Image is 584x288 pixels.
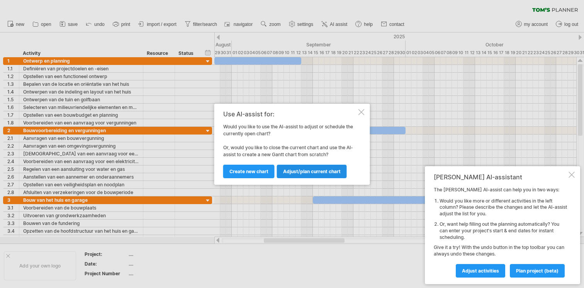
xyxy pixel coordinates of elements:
[223,165,275,178] a: Create new chart
[516,268,559,274] span: plan project (beta)
[229,169,268,174] span: Create new chart
[456,264,505,278] a: Adjust activities
[462,268,499,274] span: Adjust activities
[277,165,347,178] a: Adjust/plan current chart
[510,264,565,278] a: plan project (beta)
[223,111,357,118] div: Use AI-assist for:
[440,198,567,217] li: Would you like more or different activities in the left column? Please describe the changes and l...
[434,173,567,181] div: [PERSON_NAME] AI-assistant
[283,169,341,174] span: Adjust/plan current chart
[440,221,567,240] li: Or, want help filling out the planning automatically? You can enter your project's start & end da...
[223,111,357,178] div: Would you like to use the AI-assist to adjust or schedule the currently open chart? Or, would you...
[434,187,567,277] div: The [PERSON_NAME] AI-assist can help you in two ways: Give it a try! With the undo button in the ...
